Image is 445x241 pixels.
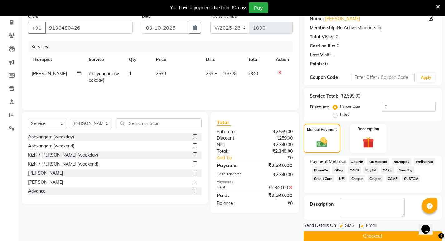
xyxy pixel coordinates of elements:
[156,71,166,76] span: 2599
[310,104,329,110] div: Discount:
[312,166,330,174] span: PhonePe
[402,175,420,182] span: CUSTOM
[210,14,238,19] label: Invoice Number
[262,155,297,161] div: ₹0
[310,34,334,40] div: Total Visits:
[244,53,272,67] th: Total
[28,143,74,149] div: Abhyangam (weekend)
[310,201,335,208] div: Description:
[304,222,336,230] span: Send Details On
[397,166,415,174] span: NearBuy
[28,134,74,140] div: Abhyangam (weekday)
[255,191,297,199] div: ₹2,340.00
[212,191,255,199] div: Paid:
[255,171,297,178] div: ₹2,340.00
[28,14,38,19] label: Client
[310,61,324,67] div: Points:
[28,188,46,195] div: Advance
[28,152,98,158] div: Kizhi / [PERSON_NAME] (weekday)
[152,53,202,67] th: Price
[312,175,335,182] span: Credit Card
[32,71,67,76] span: [PERSON_NAME]
[142,14,151,19] label: Date
[337,43,339,49] div: 0
[367,158,389,165] span: On Account
[341,93,360,99] div: ₹2,599.00
[28,22,46,34] button: +91
[352,73,415,82] input: Enter Offer / Coupon Code
[223,70,237,77] span: 9.97 %
[255,161,297,169] div: ₹2,340.00
[272,53,293,67] th: Action
[212,148,255,155] div: Total:
[248,71,258,76] span: 2340
[217,179,293,185] div: Payments
[202,53,244,67] th: Disc
[310,43,335,49] div: Card on file:
[358,126,379,132] label: Redemption
[28,161,98,167] div: Kizhi / [PERSON_NAME] (weekend)
[368,175,383,182] span: Coupon
[310,16,324,22] div: Name:
[349,158,365,165] span: ONLINE
[212,128,255,135] div: Sub Total:
[345,222,354,230] span: SMS
[419,216,439,235] iframe: chat widget
[255,200,297,207] div: ₹0
[249,2,268,13] button: Pay
[29,41,297,53] div: Services
[170,5,247,11] div: You have a payment due from 64 days
[206,70,217,77] span: 259 F
[212,142,255,148] div: Net:
[349,175,365,182] span: Cheque
[212,171,255,178] div: Cash Tendered:
[255,128,297,135] div: ₹2,599.00
[212,161,255,169] div: Payable:
[336,34,338,40] div: 0
[325,61,328,67] div: 0
[310,74,352,81] div: Coupon Code
[310,52,331,58] div: Last Visit:
[304,231,442,241] button: Checkout
[307,127,337,133] label: Manual Payment
[28,170,63,176] div: [PERSON_NAME]
[313,136,331,149] img: _cash.svg
[89,71,119,83] span: Abhyangam (weekday)
[325,16,360,22] a: [PERSON_NAME]
[255,148,297,155] div: ₹2,340.00
[392,158,411,165] span: Razorpay
[340,112,349,117] label: Fixed
[348,166,361,174] span: CARD
[255,142,297,148] div: ₹2,340.00
[212,155,262,161] a: Add Tip
[310,25,337,31] div: Membership:
[332,52,334,58] div: -
[45,22,133,34] input: Search by Name/Mobile/Email/Code
[363,166,378,174] span: PayTM
[212,135,255,142] div: Discount:
[417,73,435,82] button: Apply
[310,25,436,31] div: No Active Membership
[85,53,125,67] th: Service
[117,118,202,128] input: Search or Scan
[212,200,255,207] div: Balance :
[340,104,360,109] label: Percentage
[381,166,394,174] span: CASH
[28,179,63,186] div: [PERSON_NAME]
[125,53,152,67] th: Qty
[366,222,377,230] span: Email
[212,185,255,191] div: CASH
[255,135,297,142] div: ₹259.00
[255,185,297,191] div: ₹2,340.00
[337,175,347,182] span: UPI
[310,158,346,165] span: Payment Methods
[386,175,400,182] span: CAMP
[28,53,85,67] th: Therapist
[414,158,435,165] span: Wellnessta
[220,70,221,77] span: |
[359,136,378,150] img: _gift.svg
[310,93,338,99] div: Service Total:
[217,119,231,126] span: Total
[332,166,345,174] span: GPay
[129,71,131,76] span: 1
